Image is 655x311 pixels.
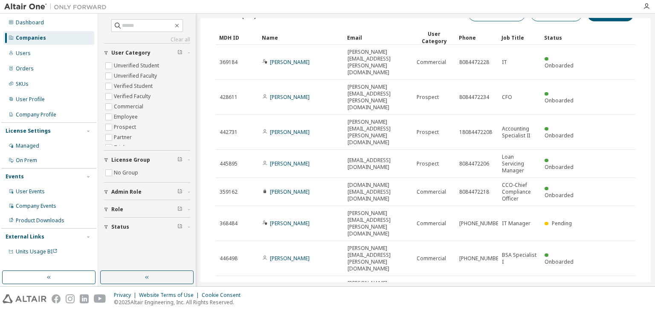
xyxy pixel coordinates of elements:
[52,294,61,303] img: facebook.svg
[16,248,58,255] span: Units Usage BI
[114,71,159,81] label: Unverified Faculty
[417,129,439,136] span: Prospect
[545,132,574,139] span: Onboarded
[348,210,409,237] span: [PERSON_NAME][EMAIL_ADDRESS][PERSON_NAME][DOMAIN_NAME]
[348,119,409,146] span: [PERSON_NAME][EMAIL_ADDRESS][PERSON_NAME][DOMAIN_NAME]
[16,188,45,195] div: User Events
[139,292,202,299] div: Website Terms of Use
[16,65,34,72] div: Orders
[114,91,152,102] label: Verified Faculty
[459,160,489,167] span: 8084472206
[177,49,183,56] span: Clear filter
[348,182,409,202] span: [DOMAIN_NAME][EMAIL_ADDRESS][DOMAIN_NAME]
[16,203,56,209] div: Company Events
[16,217,64,224] div: Product Downloads
[545,258,574,265] span: Onboarded
[114,132,133,142] label: Partner
[111,224,129,230] span: Status
[417,220,446,227] span: Commercial
[6,173,24,180] div: Events
[220,160,238,167] span: 445895
[502,182,537,202] span: CCO-Chief Compliance Officer
[545,97,574,104] span: Onboarded
[502,154,537,174] span: Loan Servicing Manager
[502,59,507,66] span: IT
[177,206,183,213] span: Clear filter
[220,129,238,136] span: 442731
[417,189,446,195] span: Commercial
[16,142,39,149] div: Managed
[545,192,574,199] span: Onboarded
[111,206,123,213] span: Role
[348,84,409,111] span: [PERSON_NAME][EMAIL_ADDRESS][PERSON_NAME][DOMAIN_NAME]
[544,31,580,44] div: Status
[417,160,439,167] span: Prospect
[502,220,530,227] span: IT Manager
[270,220,310,227] a: [PERSON_NAME]
[6,128,51,134] div: License Settings
[114,61,161,71] label: Unverified Student
[16,157,37,164] div: On Prem
[177,157,183,163] span: Clear filter
[502,252,537,265] span: BSA Specialist I
[459,220,503,227] span: [PHONE_NUMBER]
[270,255,310,262] a: [PERSON_NAME]
[459,189,489,195] span: 8084472218
[270,188,310,195] a: [PERSON_NAME]
[459,31,495,44] div: Phone
[16,35,46,41] div: Companies
[270,93,310,101] a: [PERSON_NAME]
[104,218,190,236] button: Status
[111,189,142,195] span: Admin Role
[348,157,409,171] span: [EMAIL_ADDRESS][DOMAIN_NAME]
[66,294,75,303] img: instagram.svg
[114,102,145,112] label: Commercial
[177,189,183,195] span: Clear filter
[417,255,446,262] span: Commercial
[202,292,246,299] div: Cookie Consent
[348,280,409,307] span: [PERSON_NAME][EMAIL_ADDRESS][PERSON_NAME][DOMAIN_NAME]
[270,160,310,167] a: [PERSON_NAME]
[502,125,537,139] span: Accounting Specialist II
[114,81,154,91] label: Verified Student
[114,112,139,122] label: Employee
[270,128,310,136] a: [PERSON_NAME]
[262,31,340,44] div: Name
[552,220,572,227] span: Pending
[16,81,29,87] div: SKUs
[348,49,409,76] span: [PERSON_NAME][EMAIL_ADDRESS][PERSON_NAME][DOMAIN_NAME]
[111,157,150,163] span: License Group
[501,31,537,44] div: Job Title
[220,94,238,101] span: 428611
[220,255,238,262] span: 446498
[94,294,106,303] img: youtube.svg
[114,292,139,299] div: Privacy
[104,36,190,43] a: Clear all
[6,233,44,240] div: External Links
[502,94,512,101] span: CFO
[220,189,238,195] span: 359162
[416,30,452,45] div: User Category
[459,255,503,262] span: [PHONE_NUMBER]
[270,58,310,66] a: [PERSON_NAME]
[104,151,190,169] button: License Group
[114,168,140,178] label: No Group
[177,224,183,230] span: Clear filter
[104,200,190,219] button: Role
[104,183,190,201] button: Admin Role
[220,59,238,66] span: 369184
[459,129,492,136] span: 18084472208
[80,294,89,303] img: linkedin.svg
[220,220,238,227] span: 368484
[545,163,574,171] span: Onboarded
[4,3,111,11] img: Altair One
[545,62,574,69] span: Onboarded
[114,122,138,132] label: Prospect
[111,49,151,56] span: User Category
[16,50,31,57] div: Users
[459,94,489,101] span: 8084472234
[459,59,489,66] span: 8084472228
[219,31,255,44] div: MDH ID
[114,142,126,153] label: Trial
[347,31,409,44] div: Email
